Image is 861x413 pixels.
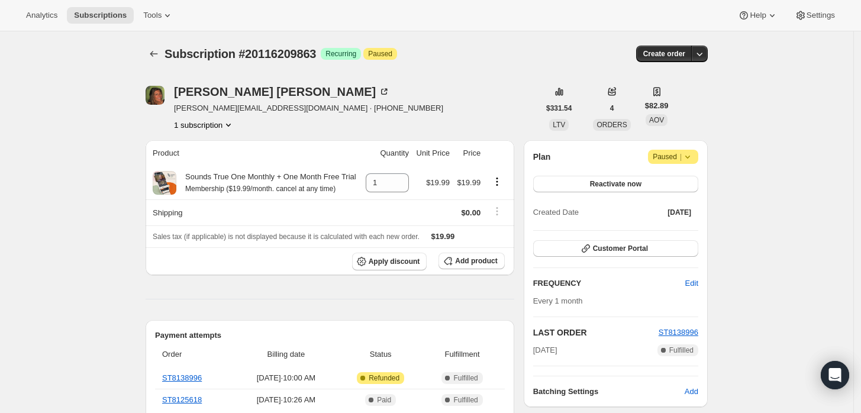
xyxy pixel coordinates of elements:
[453,395,478,405] span: Fulfilled
[74,11,127,20] span: Subscriptions
[533,206,579,218] span: Created Date
[341,349,420,360] span: Status
[533,344,557,356] span: [DATE]
[368,49,392,59] span: Paused
[153,171,176,195] img: product img
[174,102,443,114] span: [PERSON_NAME][EMAIL_ADDRESS][DOMAIN_NAME] · [PHONE_NUMBER]
[807,11,835,20] span: Settings
[553,121,565,129] span: LTV
[680,152,682,162] span: |
[659,327,698,338] button: ST8138996
[155,330,505,341] h2: Payment attempts
[176,171,356,195] div: Sounds True One Monthly + One Month Free Trial
[412,140,453,166] th: Unit Price
[426,178,450,187] span: $19.99
[659,328,698,337] a: ST8138996
[153,233,420,241] span: Sales tax (if applicable) is not displayed because it is calculated with each new order.
[533,278,685,289] h2: FREQUENCY
[453,140,484,166] th: Price
[539,100,579,117] button: $331.54
[162,373,202,382] a: ST8138996
[438,253,504,269] button: Add product
[136,7,180,24] button: Tools
[146,199,362,225] th: Shipping
[678,274,705,293] button: Edit
[590,179,641,189] span: Reactivate now
[174,119,234,131] button: Product actions
[685,278,698,289] span: Edit
[603,100,621,117] button: 4
[653,151,694,163] span: Paused
[643,49,685,59] span: Create order
[636,46,692,62] button: Create order
[162,395,202,404] a: ST8125618
[165,47,316,60] span: Subscription #20116209863
[362,140,412,166] th: Quantity
[325,49,356,59] span: Recurring
[731,7,785,24] button: Help
[238,372,334,384] span: [DATE] · 10:00 AM
[146,140,362,166] th: Product
[645,100,669,112] span: $82.89
[488,205,507,218] button: Shipping actions
[533,176,698,192] button: Reactivate now
[26,11,57,20] span: Analytics
[649,116,664,124] span: AOV
[533,151,551,163] h2: Plan
[155,341,234,367] th: Order
[377,395,391,405] span: Paid
[238,349,334,360] span: Billing date
[146,46,162,62] button: Subscriptions
[453,373,478,383] span: Fulfilled
[427,349,497,360] span: Fulfillment
[369,373,399,383] span: Refunded
[596,121,627,129] span: ORDERS
[788,7,842,24] button: Settings
[19,7,65,24] button: Analytics
[455,256,497,266] span: Add product
[143,11,162,20] span: Tools
[67,7,134,24] button: Subscriptions
[533,386,685,398] h6: Batching Settings
[431,232,455,241] span: $19.99
[669,346,694,355] span: Fulfilled
[146,86,165,105] span: Darlene Egelhoff
[685,386,698,398] span: Add
[457,178,481,187] span: $19.99
[593,244,648,253] span: Customer Portal
[821,361,849,389] div: Open Intercom Messenger
[369,257,420,266] span: Apply discount
[462,208,481,217] span: $0.00
[533,240,698,257] button: Customer Portal
[174,86,390,98] div: [PERSON_NAME] [PERSON_NAME]
[533,327,659,338] h2: LAST ORDER
[667,208,691,217] span: [DATE]
[238,394,334,406] span: [DATE] · 10:26 AM
[352,253,427,270] button: Apply discount
[660,204,698,221] button: [DATE]
[750,11,766,20] span: Help
[533,296,583,305] span: Every 1 month
[546,104,572,113] span: $331.54
[610,104,614,113] span: 4
[678,382,705,401] button: Add
[488,175,507,188] button: Product actions
[185,185,336,193] small: Membership ($19.99/month. cancel at any time)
